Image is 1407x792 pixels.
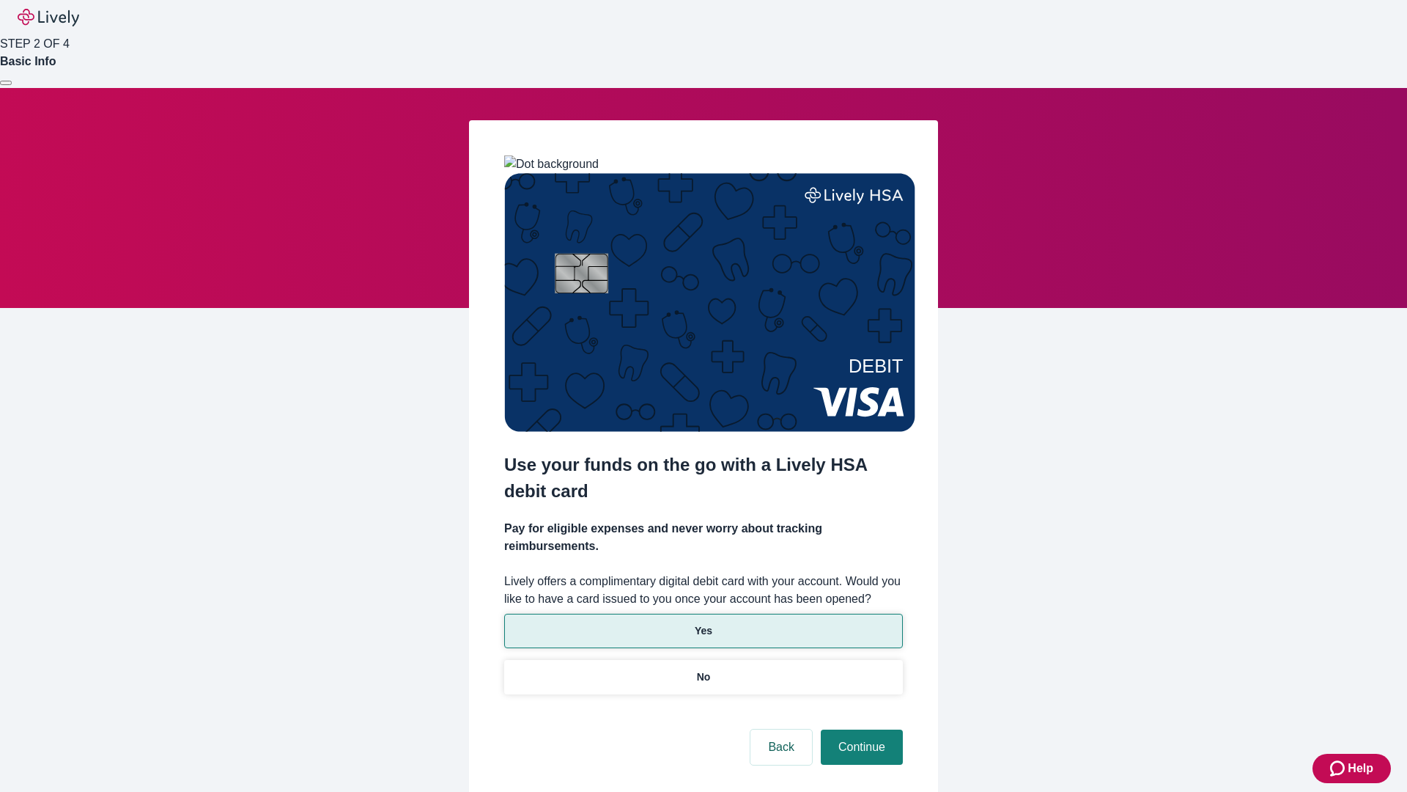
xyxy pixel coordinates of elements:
[504,660,903,694] button: No
[504,520,903,555] h4: Pay for eligible expenses and never worry about tracking reimbursements.
[697,670,711,685] p: No
[695,623,712,639] p: Yes
[504,452,903,505] h2: Use your funds on the go with a Lively HSA debit card
[1312,754,1391,783] button: Zendesk support iconHelp
[18,9,79,26] img: Lively
[504,155,599,173] img: Dot background
[1330,760,1348,777] svg: Zendesk support icon
[821,730,903,765] button: Continue
[504,173,915,432] img: Debit card
[504,573,903,608] label: Lively offers a complimentary digital debit card with your account. Would you like to have a card...
[750,730,812,765] button: Back
[504,614,903,648] button: Yes
[1348,760,1373,777] span: Help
